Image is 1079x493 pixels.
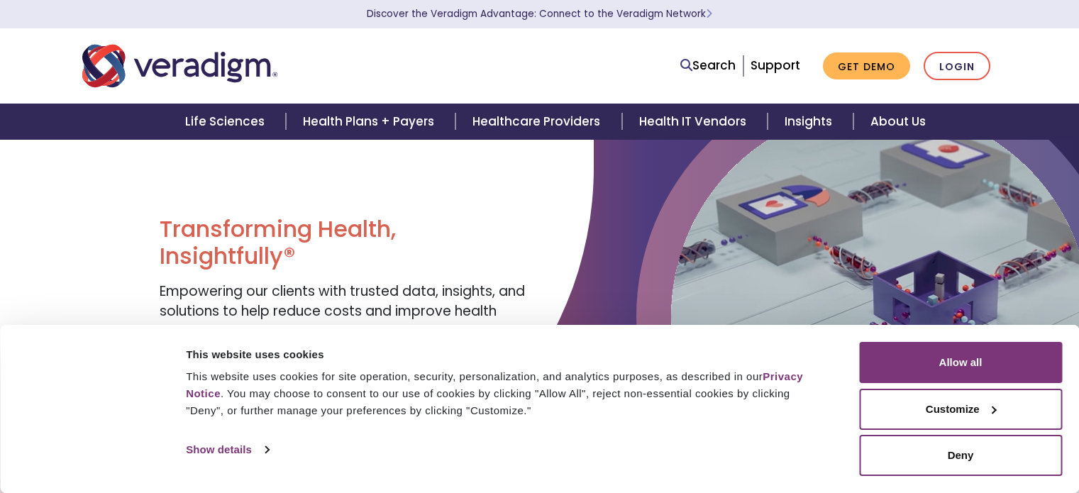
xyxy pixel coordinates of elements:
[706,7,712,21] span: Learn More
[680,56,736,75] a: Search
[82,43,277,89] img: Veradigm logo
[768,104,853,140] a: Insights
[367,7,712,21] a: Discover the Veradigm Advantage: Connect to the Veradigm NetworkLearn More
[622,104,768,140] a: Health IT Vendors
[859,435,1062,476] button: Deny
[186,346,827,363] div: This website uses cookies
[853,104,943,140] a: About Us
[186,368,827,419] div: This website uses cookies for site operation, security, personalization, and analytics purposes, ...
[823,52,910,80] a: Get Demo
[160,216,529,270] h1: Transforming Health, Insightfully®
[859,389,1062,430] button: Customize
[859,342,1062,383] button: Allow all
[286,104,455,140] a: Health Plans + Payers
[160,282,525,341] span: Empowering our clients with trusted data, insights, and solutions to help reduce costs and improv...
[455,104,621,140] a: Healthcare Providers
[186,439,268,460] a: Show details
[168,104,286,140] a: Life Sciences
[924,52,990,81] a: Login
[751,57,800,74] a: Support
